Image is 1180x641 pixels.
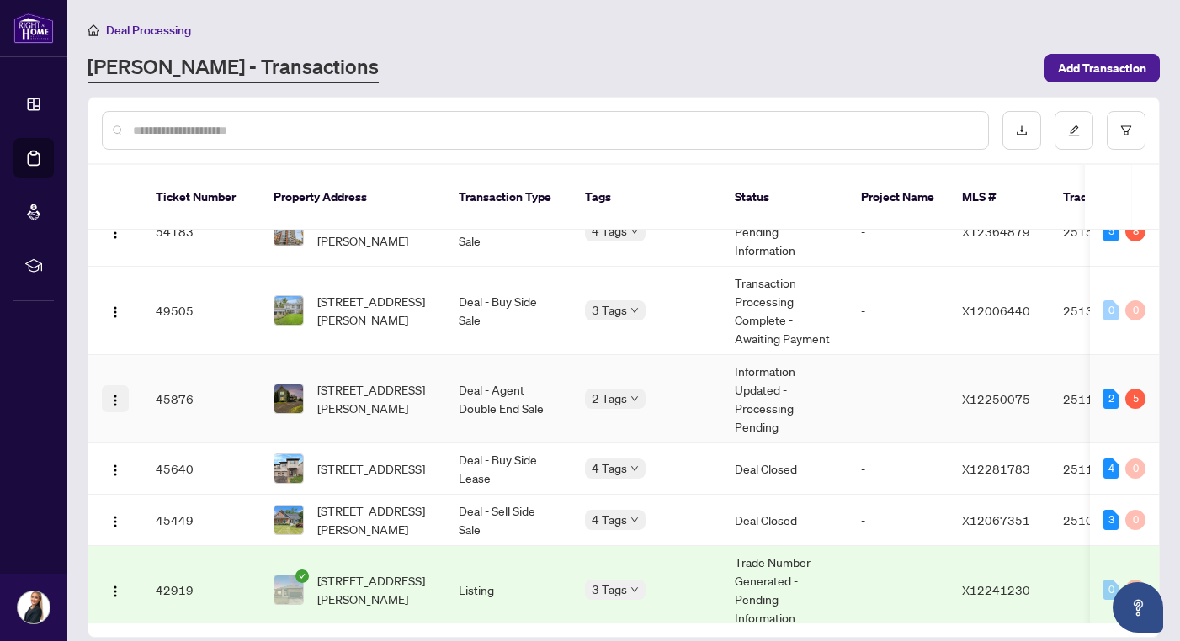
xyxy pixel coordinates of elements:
[1125,510,1145,530] div: 0
[109,585,122,598] img: Logo
[1125,300,1145,320] div: 0
[1050,495,1167,546] td: 2510512
[274,384,303,413] img: thumbnail-img
[592,221,627,241] span: 4 Tags
[260,165,445,230] th: Property Address
[592,580,627,599] span: 3 Tags
[109,305,122,319] img: Logo
[848,546,949,634] td: -
[142,495,260,546] td: 45449
[445,355,571,443] td: Deal - Agent Double End Sale
[295,569,309,583] span: check-circle
[445,443,571,495] td: Deal - Buy Side Lease
[848,495,949,546] td: -
[721,197,848,267] td: In Progress - Pending Information
[445,197,571,267] td: Deal - Sell Side Sale
[1050,267,1167,355] td: 2513876
[1125,389,1145,409] div: 5
[592,300,627,320] span: 3 Tags
[1050,355,1167,443] td: 2511337
[721,495,848,546] td: Deal Closed
[142,546,260,634] td: 42919
[630,516,639,524] span: down
[274,575,303,604] img: thumbnail-img
[1103,300,1119,320] div: 0
[1113,582,1163,633] button: Open asap
[445,267,571,355] td: Deal - Buy Side Sale
[13,13,54,44] img: logo
[1120,124,1132,136] span: filter
[962,512,1030,527] span: X12067351
[102,506,129,533] button: Logo
[142,443,260,495] td: 45640
[962,303,1030,318] span: X12006440
[1050,197,1167,267] td: 2515389 - NS
[109,394,122,407] img: Logo
[848,443,949,495] td: -
[102,455,129,482] button: Logo
[102,576,129,603] button: Logo
[317,380,432,417] span: [STREET_ADDRESS][PERSON_NAME]
[274,454,303,483] img: thumbnail-img
[1125,458,1145,479] div: 0
[1103,580,1119,600] div: 0
[1103,458,1119,479] div: 4
[630,464,639,473] span: down
[1125,580,1145,600] div: 0
[274,296,303,325] img: thumbnail-img
[142,165,260,230] th: Ticket Number
[1050,443,1167,495] td: 2511608
[88,24,99,36] span: home
[1103,221,1119,241] div: 5
[848,197,949,267] td: -
[630,585,639,594] span: down
[1055,111,1093,150] button: edit
[1125,221,1145,241] div: 8
[445,165,571,230] th: Transaction Type
[317,501,432,538] span: [STREET_ADDRESS][PERSON_NAME]
[102,385,129,412] button: Logo
[274,217,303,246] img: thumbnail-img
[317,459,425,478] span: [STREET_ADDRESS]
[848,267,949,355] td: -
[102,297,129,324] button: Logo
[1002,111,1041,150] button: download
[721,165,848,230] th: Status
[317,571,432,608] span: [STREET_ADDRESS][PERSON_NAME]
[274,506,303,534] img: thumbnail-img
[109,515,122,528] img: Logo
[1050,546,1167,634] td: -
[1058,55,1146,82] span: Add Transaction
[721,267,848,355] td: Transaction Processing Complete - Awaiting Payment
[962,391,1030,406] span: X12250075
[962,224,1030,239] span: X12364879
[1103,510,1119,530] div: 3
[106,23,191,38] span: Deal Processing
[949,165,1050,230] th: MLS #
[592,510,627,529] span: 4 Tags
[1107,111,1145,150] button: filter
[109,226,122,240] img: Logo
[592,389,627,408] span: 2 Tags
[592,458,627,478] span: 4 Tags
[630,395,639,403] span: down
[142,267,260,355] td: 49505
[445,546,571,634] td: Listing
[630,306,639,315] span: down
[1016,124,1028,136] span: download
[317,292,432,329] span: [STREET_ADDRESS][PERSON_NAME]
[630,227,639,236] span: down
[18,591,50,623] img: Profile Icon
[848,355,949,443] td: -
[445,495,571,546] td: Deal - Sell Side Sale
[848,165,949,230] th: Project Name
[962,582,1030,597] span: X12241230
[721,355,848,443] td: Information Updated - Processing Pending
[317,213,432,250] span: [STREET_ADDRESS][PERSON_NAME]
[142,197,260,267] td: 54183
[721,546,848,634] td: Trade Number Generated - Pending Information
[88,53,379,83] a: [PERSON_NAME] - Transactions
[142,355,260,443] td: 45876
[1103,389,1119,409] div: 2
[1068,124,1080,136] span: edit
